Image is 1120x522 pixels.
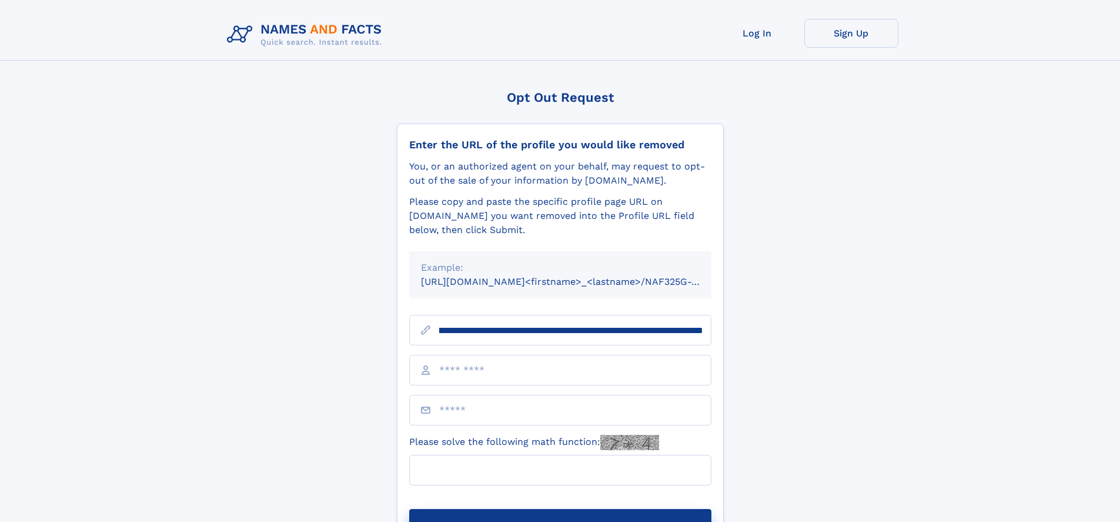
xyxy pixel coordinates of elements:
[421,261,700,275] div: Example:
[409,435,659,450] label: Please solve the following math function:
[397,90,724,105] div: Opt Out Request
[409,159,711,188] div: You, or an authorized agent on your behalf, may request to opt-out of the sale of your informatio...
[409,195,711,237] div: Please copy and paste the specific profile page URL on [DOMAIN_NAME] you want removed into the Pr...
[222,19,392,51] img: Logo Names and Facts
[804,19,898,48] a: Sign Up
[710,19,804,48] a: Log In
[409,138,711,151] div: Enter the URL of the profile you would like removed
[421,276,734,287] small: [URL][DOMAIN_NAME]<firstname>_<lastname>/NAF325G-xxxxxxxx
